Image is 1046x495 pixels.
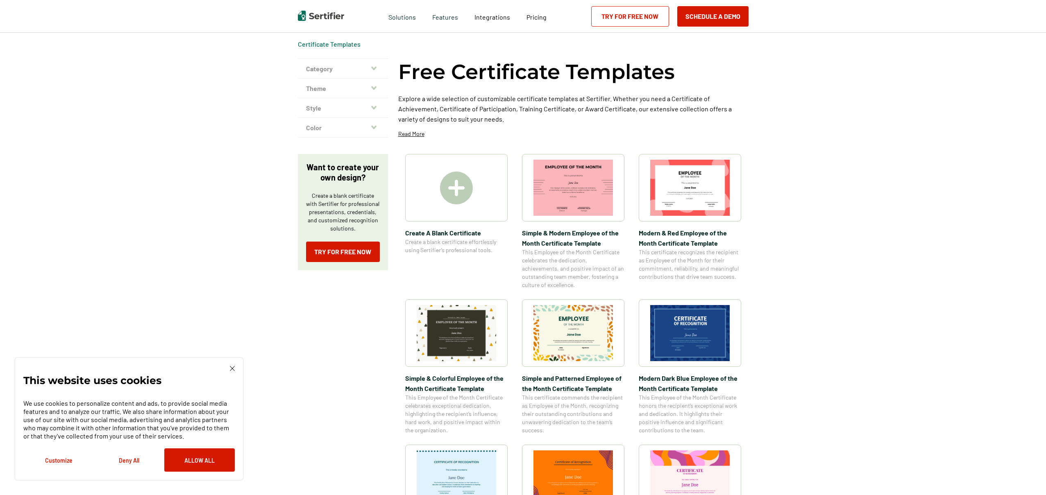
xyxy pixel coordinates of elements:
[526,11,547,21] a: Pricing
[417,305,496,361] img: Simple & Colorful Employee of the Month Certificate Template
[474,13,510,21] span: Integrations
[298,40,361,48] a: Certificate Templates
[650,160,730,216] img: Modern & Red Employee of the Month Certificate Template
[298,79,388,98] button: Theme
[298,59,388,79] button: Category
[639,373,741,393] span: Modern Dark Blue Employee of the Month Certificate Template
[398,59,675,85] h1: Free Certificate Templates
[398,130,424,138] p: Read More
[522,248,624,289] span: This Employee of the Month Certificate celebrates the dedication, achievements, and positive impa...
[23,399,235,440] p: We use cookies to personalize content and ads, to provide social media features and to analyze ou...
[591,6,669,27] a: Try for Free Now
[526,13,547,21] span: Pricing
[639,248,741,281] span: This certificate recognizes the recipient as Employee of the Month for their commitment, reliabil...
[405,373,508,393] span: Simple & Colorful Employee of the Month Certificate Template
[298,40,361,48] div: Breadcrumb
[306,162,380,183] p: Want to create your own design?
[306,242,380,262] a: Try for Free Now
[639,154,741,289] a: Modern & Red Employee of the Month Certificate TemplateModern & Red Employee of the Month Certifi...
[474,11,510,21] a: Integrations
[405,393,508,434] span: This Employee of the Month Certificate celebrates exceptional dedication, highlighting the recipi...
[522,228,624,248] span: Simple & Modern Employee of the Month Certificate Template
[388,11,416,21] span: Solutions
[440,172,473,204] img: Create A Blank Certificate
[639,228,741,248] span: Modern & Red Employee of the Month Certificate Template
[306,192,380,233] p: Create a blank certificate with Sertifier for professional presentations, credentials, and custom...
[533,160,613,216] img: Simple & Modern Employee of the Month Certificate Template
[522,373,624,393] span: Simple and Patterned Employee of the Month Certificate Template
[432,11,458,21] span: Features
[405,228,508,238] span: Create A Blank Certificate
[23,376,161,384] p: This website uses cookies
[677,6,749,27] button: Schedule a Demo
[298,118,388,138] button: Color
[230,366,235,371] img: Cookie Popup Close
[522,299,624,434] a: Simple and Patterned Employee of the Month Certificate TemplateSimple and Patterned Employee of t...
[639,299,741,434] a: Modern Dark Blue Employee of the Month Certificate TemplateModern Dark Blue Employee of the Month...
[298,98,388,118] button: Style
[94,448,164,472] button: Deny All
[298,11,344,21] img: Sertifier | Digital Credentialing Platform
[405,299,508,434] a: Simple & Colorful Employee of the Month Certificate TemplateSimple & Colorful Employee of the Mon...
[398,93,749,124] p: Explore a wide selection of customizable certificate templates at Sertifier. Whether you need a C...
[405,238,508,254] span: Create a blank certificate effortlessly using Sertifier’s professional tools.
[522,393,624,434] span: This certificate commends the recipient as Employee of the Month, recognizing their outstanding c...
[164,448,235,472] button: Allow All
[522,154,624,289] a: Simple & Modern Employee of the Month Certificate TemplateSimple & Modern Employee of the Month C...
[639,393,741,434] span: This Employee of the Month Certificate honors the recipient’s exceptional work and dedication. It...
[533,305,613,361] img: Simple and Patterned Employee of the Month Certificate Template
[23,448,94,472] button: Customize
[650,305,730,361] img: Modern Dark Blue Employee of the Month Certificate Template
